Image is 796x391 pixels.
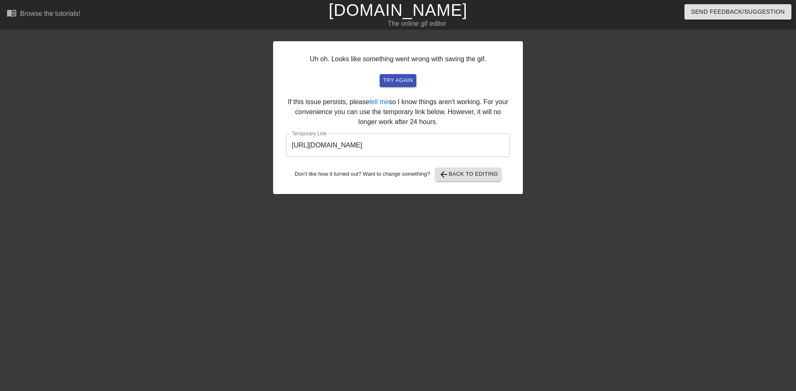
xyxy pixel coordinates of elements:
[435,168,502,181] button: Back to Editing
[383,76,413,85] span: try again
[369,98,389,105] a: tell me
[439,169,498,179] span: Back to Editing
[273,41,523,194] div: Uh oh. Looks like something went wrong with saving the gif. If this issue persists, please so I k...
[286,168,510,181] div: Don't like how it turned out? Want to change something?
[20,10,80,17] div: Browse the tutorials!
[7,8,80,21] a: Browse the tutorials!
[286,134,510,157] input: bare
[7,8,17,18] span: menu_book
[380,74,416,87] button: try again
[691,7,785,17] span: Send Feedback/Suggestion
[684,4,791,20] button: Send Feedback/Suggestion
[439,169,449,179] span: arrow_back
[269,19,564,29] div: The online gif editor
[328,1,467,19] a: [DOMAIN_NAME]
